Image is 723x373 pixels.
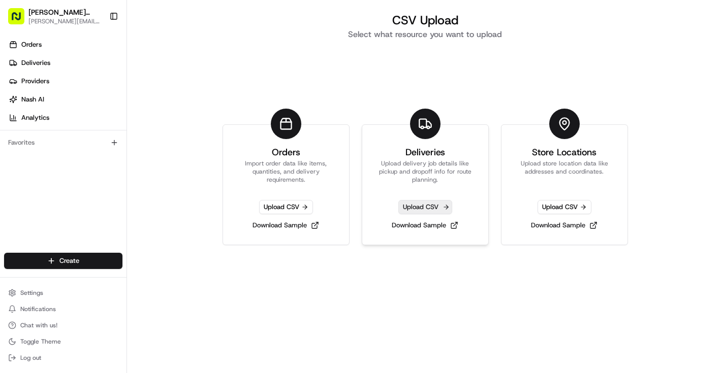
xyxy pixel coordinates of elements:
[21,40,42,49] span: Orders
[272,145,300,159] h3: Orders
[20,321,57,329] span: Chat with us!
[4,286,122,300] button: Settings
[4,302,122,316] button: Notifications
[21,113,49,122] span: Analytics
[4,110,127,126] a: Analytics
[4,351,122,365] button: Log out
[21,58,50,67] span: Deliveries
[4,73,127,89] a: Providers
[248,218,323,232] a: Download Sample
[20,354,41,362] span: Log out
[20,305,56,313] span: Notifications
[173,100,185,112] button: Start new chat
[72,172,123,180] a: Powered byPylon
[4,91,127,108] a: Nash AI
[527,218,602,232] a: Download Sample
[20,147,78,157] span: Knowledge Base
[6,143,82,161] a: 📗Knowledge Base
[10,10,30,30] img: Nash
[405,145,445,159] h3: Deliveries
[4,37,127,53] a: Orders
[21,77,49,86] span: Providers
[59,256,79,265] span: Create
[362,124,489,245] a: DeliveriesUpload delivery job details like pickup and dropoff info for route planning.Upload CSVD...
[4,4,105,28] button: [PERSON_NAME] Bread[PERSON_NAME][EMAIL_ADDRESS][DOMAIN_NAME]
[21,95,44,104] span: Nash AI
[538,200,591,214] span: Upload CSV
[28,7,101,17] button: [PERSON_NAME] Bread
[4,253,122,269] button: Create
[96,147,163,157] span: API Documentation
[259,200,313,214] span: Upload CSV
[10,148,18,156] div: 📗
[10,97,28,115] img: 1736555255976-a54dd68f-1ca7-489b-9aae-adbdc363a1c4
[35,107,129,115] div: We're available if you need us!
[501,124,628,245] a: Store LocationsUpload store location data like addresses and coordinates.Upload CSVDownload Sample
[86,148,94,156] div: 💻
[223,124,350,245] a: OrdersImport order data like items, quantities, and delivery requirements.Upload CSVDownload Sample
[374,159,476,184] p: Upload delivery job details like pickup and dropoff info for route planning.
[532,145,596,159] h3: Store Locations
[10,41,185,57] p: Welcome 👋
[26,65,168,76] input: Clear
[28,17,101,25] button: [PERSON_NAME][EMAIL_ADDRESS][DOMAIN_NAME]
[4,318,122,332] button: Chat with us!
[514,159,615,184] p: Upload store location data like addresses and coordinates.
[101,172,123,180] span: Pylon
[82,143,167,161] a: 💻API Documentation
[235,159,337,184] p: Import order data like items, quantities, and delivery requirements.
[223,12,628,28] h1: CSV Upload
[20,337,61,346] span: Toggle Theme
[4,134,122,151] div: Favorites
[35,97,167,107] div: Start new chat
[398,200,452,214] span: Upload CSV
[388,218,462,232] a: Download Sample
[223,28,628,41] h2: Select what resource you want to upload
[20,289,43,297] span: Settings
[4,55,127,71] a: Deliveries
[4,334,122,349] button: Toggle Theme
